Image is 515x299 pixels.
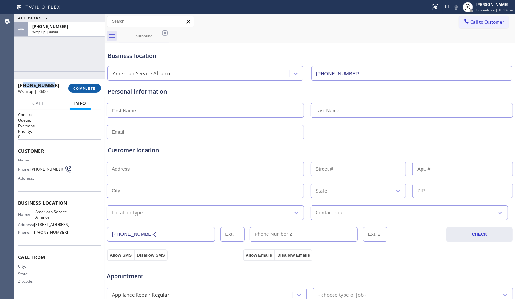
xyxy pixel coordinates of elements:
input: Search [107,16,194,27]
button: Call [28,97,49,110]
span: Call From [18,254,101,260]
span: COMPLETE [73,86,96,90]
span: [PHONE_NUMBER] [32,24,68,29]
h1: Context [18,112,101,117]
input: ZIP [412,184,513,198]
span: [PHONE_NUMBER] [34,230,68,235]
div: [PERSON_NAME] [476,2,513,7]
button: Info [70,97,91,110]
div: Customer location [108,146,512,155]
input: Street # [311,162,406,176]
span: Address: [18,176,35,181]
span: Wrap up | 00:00 [18,89,48,94]
div: - choose type of job - [318,291,367,299]
span: [PHONE_NUMBER] [18,82,59,88]
p: 0 [18,134,101,139]
span: Info [73,101,87,106]
p: Everyone [18,123,101,128]
h2: Priority: [18,128,101,134]
span: Call to Customer [470,19,504,25]
div: Location type [112,209,143,216]
div: Contact role [316,209,343,216]
span: Call [32,101,45,106]
span: Unavailable | 1h 32min [476,8,513,12]
button: ALL TASKS [14,14,54,22]
button: CHECK [446,227,513,242]
span: Phone: [18,230,34,235]
input: Apt. # [412,162,513,176]
div: State [316,187,327,195]
div: American Service Alliance [113,70,171,78]
h2: Queue: [18,117,101,123]
button: COMPLETE [68,84,101,93]
input: City [107,184,304,198]
span: Wrap up | 00:00 [32,30,58,34]
input: Last Name [311,103,513,118]
button: Disallow Emails [275,249,312,261]
div: Personal information [108,87,512,96]
span: Name: [18,158,35,162]
input: Phone Number [107,227,215,242]
span: Business location [18,200,101,206]
input: Ext. 2 [363,227,387,242]
span: ALL TASKS [18,16,41,20]
span: Name: [18,212,35,217]
button: Allow SMS [107,249,134,261]
span: [PHONE_NUMBER] [30,167,64,172]
input: Phone Number 2 [250,227,358,242]
div: Business location [108,52,512,60]
div: Appliance Repair Regular [112,291,169,299]
input: First Name [107,103,304,118]
div: outbound [120,33,169,38]
input: Ext. [220,227,245,242]
span: Phone: [18,167,30,172]
button: Allow Emails [243,249,275,261]
button: Disallow SMS [134,249,168,261]
button: Call to Customer [459,16,509,28]
span: Appointment [107,272,241,281]
span: Zipcode: [18,279,35,284]
button: Mute [452,3,461,12]
span: Address: [18,222,34,227]
span: Customer [18,148,101,154]
span: American Service Alliance [35,209,68,220]
span: State: [18,271,35,276]
input: Address [107,162,304,176]
input: Phone Number [311,66,512,81]
span: City: [18,264,35,269]
span: [STREET_ADDRESS] [34,222,69,227]
input: Email [107,125,304,139]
